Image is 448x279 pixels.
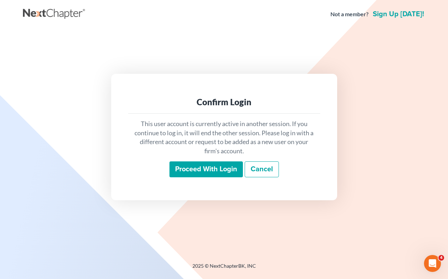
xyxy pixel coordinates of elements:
[169,161,243,178] input: Proceed with login
[134,119,315,156] p: This user account is currently active in another session. If you continue to log in, it will end ...
[245,161,279,178] a: Cancel
[371,11,425,18] a: Sign up [DATE]!
[134,96,315,108] div: Confirm Login
[23,262,425,275] div: 2025 © NextChapterBK, INC
[424,255,441,272] iframe: Intercom live chat
[330,10,369,18] strong: Not a member?
[438,255,444,261] span: 4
